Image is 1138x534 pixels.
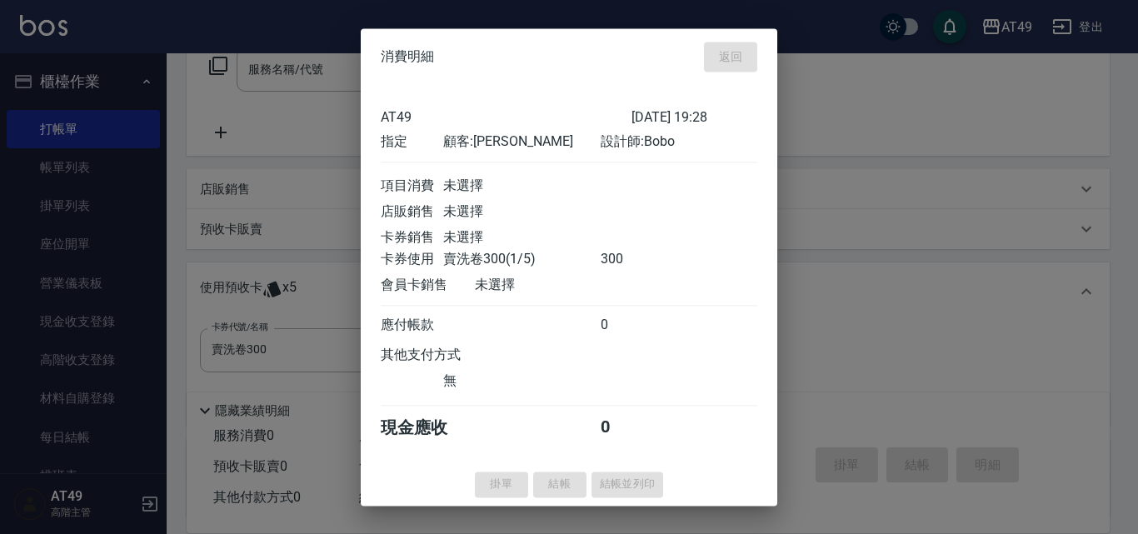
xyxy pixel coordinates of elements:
[443,229,600,247] div: 未選擇
[381,229,443,247] div: 卡券銷售
[381,109,631,125] div: AT49
[443,133,600,151] div: 顧客: [PERSON_NAME]
[381,48,434,65] span: 消費明細
[601,133,757,151] div: 設計師: Bobo
[381,417,475,439] div: 現金應收
[601,251,663,268] div: 300
[443,177,600,195] div: 未選擇
[381,251,443,268] div: 卡券使用
[381,177,443,195] div: 項目消費
[443,251,600,268] div: 賣洗卷300(1/5)
[443,203,600,221] div: 未選擇
[601,317,663,334] div: 0
[381,203,443,221] div: 店販銷售
[443,372,600,390] div: 無
[381,133,443,151] div: 指定
[601,417,663,439] div: 0
[381,317,443,334] div: 應付帳款
[381,347,507,364] div: 其他支付方式
[475,277,631,294] div: 未選擇
[381,277,475,294] div: 會員卡銷售
[631,109,757,125] div: [DATE] 19:28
